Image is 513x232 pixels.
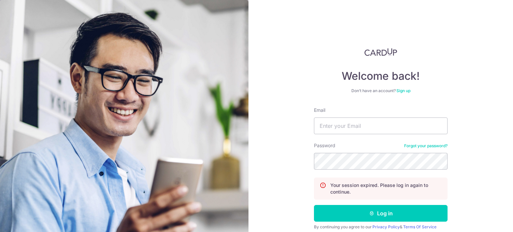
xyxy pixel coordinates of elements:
a: Terms Of Service [403,224,437,229]
h4: Welcome back! [314,69,448,83]
a: Sign up [396,88,410,93]
input: Enter your Email [314,118,448,134]
div: Don’t have an account? [314,88,448,93]
a: Privacy Policy [372,224,400,229]
label: Password [314,142,335,149]
p: Your session expired. Please log in again to continue. [330,182,442,195]
button: Log in [314,205,448,222]
div: By continuing you agree to our & [314,224,448,230]
a: Forgot your password? [404,143,448,149]
label: Email [314,107,325,113]
img: CardUp Logo [364,48,397,56]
